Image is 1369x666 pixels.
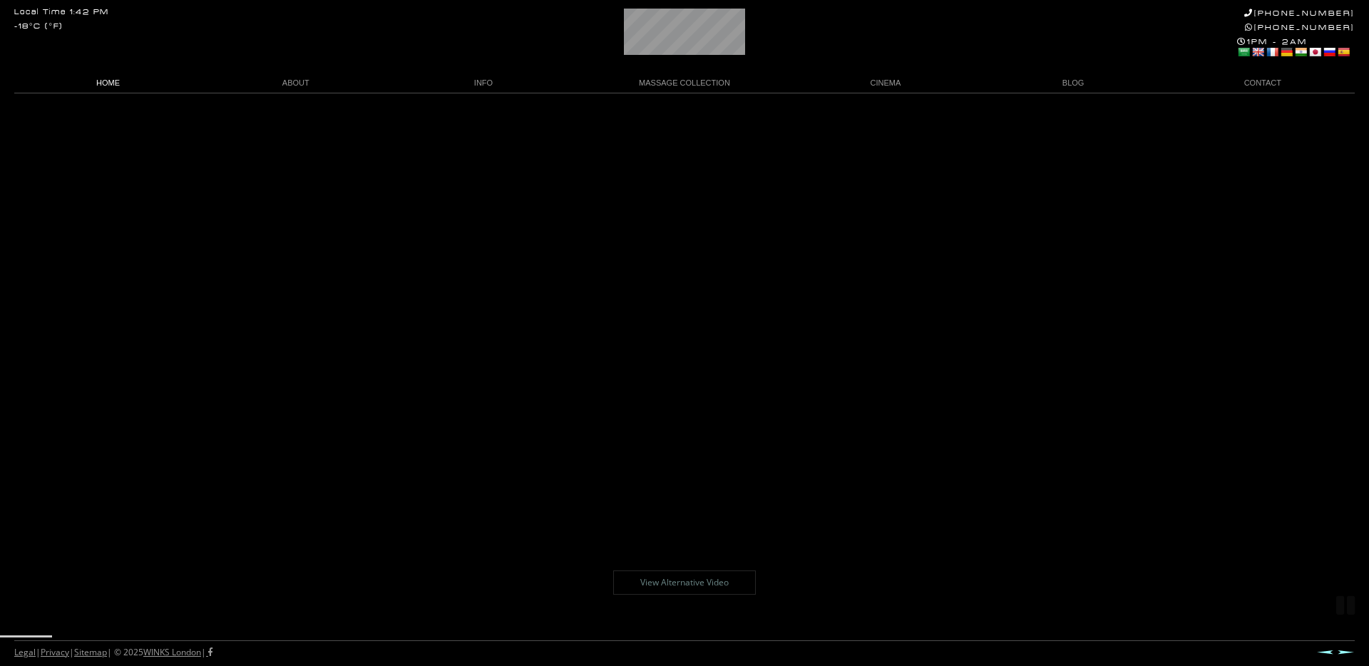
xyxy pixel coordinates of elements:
[1337,46,1350,58] a: Spanish
[1237,37,1355,60] div: 1PM - 2AM
[1167,73,1355,93] a: CONTACT
[613,570,756,595] a: View Alternative Video
[14,646,36,658] a: Legal
[143,646,201,658] a: WINKS London
[14,23,63,31] div: -18°C (°F)
[1316,650,1333,655] a: Prev
[1266,46,1278,58] a: French
[1323,46,1335,58] a: Russian
[14,9,109,16] div: Local Time 1:42 PM
[41,646,69,658] a: Privacy
[1244,9,1355,18] a: [PHONE_NUMBER]
[389,73,577,93] a: INFO
[1308,46,1321,58] a: Japanese
[74,646,107,658] a: Sitemap
[1245,23,1355,32] a: [PHONE_NUMBER]
[1251,46,1264,58] a: English
[14,641,212,664] div: | | | © 2025 |
[14,73,202,93] a: HOME
[1237,46,1250,58] a: Arabic
[791,73,979,93] a: CINEMA
[578,73,792,93] a: MASSAGE COLLECTION
[1280,46,1293,58] a: German
[980,73,1167,93] a: BLOG
[1338,650,1355,655] a: Next
[202,73,389,93] a: ABOUT
[1294,46,1307,58] a: Hindi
